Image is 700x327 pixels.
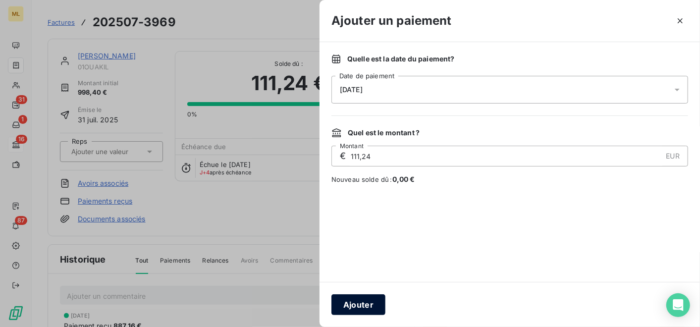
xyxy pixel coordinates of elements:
[348,128,420,138] span: Quel est le montant ?
[392,175,415,183] span: 0,00 €
[666,293,690,317] div: Open Intercom Messenger
[347,54,455,64] span: Quelle est la date du paiement ?
[331,294,385,315] button: Ajouter
[331,174,688,184] span: Nouveau solde dû :
[331,12,452,30] h3: Ajouter un paiement
[340,86,363,94] span: [DATE]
